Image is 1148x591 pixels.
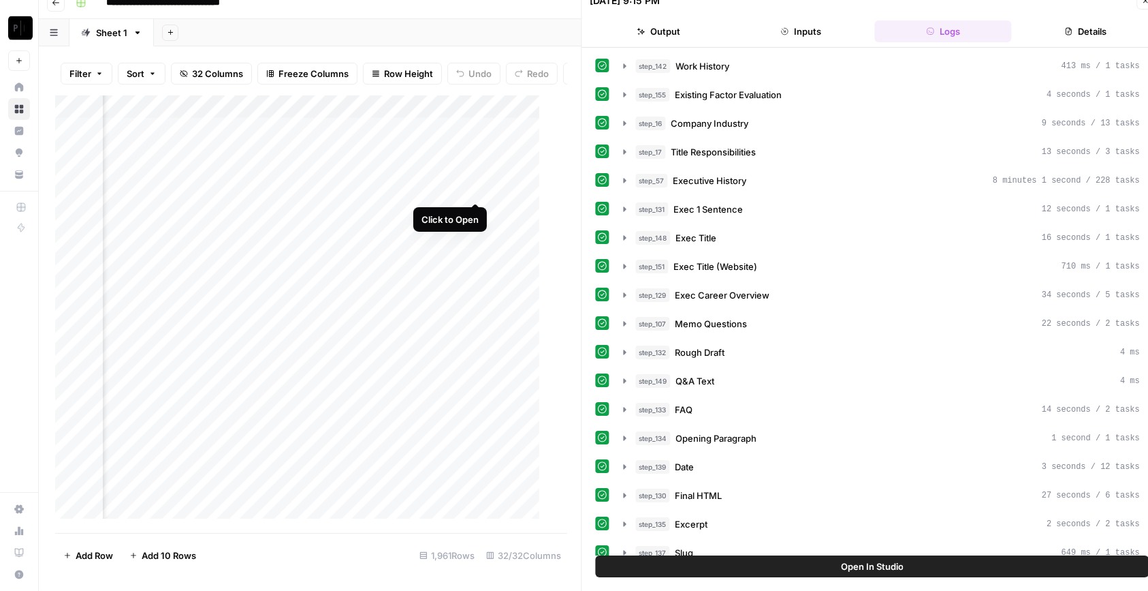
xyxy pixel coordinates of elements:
[676,431,757,445] span: Opening Paragraph
[636,288,670,302] span: step_129
[1062,547,1140,559] span: 649 ms / 1 tasks
[636,117,666,130] span: step_16
[636,517,670,531] span: step_135
[1042,203,1140,215] span: 12 seconds / 1 tasks
[636,202,669,216] span: step_131
[675,403,693,416] span: FAQ
[875,20,1012,42] button: Logs
[414,545,481,566] div: 1,961 Rows
[1042,289,1140,301] span: 34 seconds / 5 tasks
[527,67,549,80] span: Redo
[675,88,782,102] span: Existing Factor Evaluation
[673,174,747,187] span: Executive History
[676,59,730,73] span: Work History
[1047,518,1140,530] span: 2 seconds / 2 tasks
[636,174,668,187] span: step_57
[993,175,1140,187] span: 8 minutes 1 second / 228 tasks
[733,20,870,42] button: Inputs
[636,231,671,245] span: step_148
[8,16,33,40] img: External Partners Logo
[69,19,154,46] a: Sheet 1
[636,374,671,388] span: step_149
[636,460,670,474] span: step_139
[636,260,669,273] span: step_151
[675,460,695,474] span: Date
[8,498,30,520] a: Settings
[675,346,725,359] span: Rough Draft
[8,11,30,45] button: Workspace: External Partners
[590,20,727,42] button: Output
[1120,346,1140,359] span: 4 ms
[8,520,30,542] a: Usage
[8,142,30,164] a: Opportunities
[1042,404,1140,416] span: 14 seconds / 2 tasks
[1042,232,1140,244] span: 16 seconds / 1 tasks
[636,145,666,159] span: step_17
[192,67,243,80] span: 32 Columns
[674,260,758,273] span: Exec Title (Website)
[96,26,127,40] div: Sheet 1
[69,67,91,80] span: Filter
[636,489,670,502] span: step_130
[636,88,670,102] span: step_155
[481,545,567,566] div: 32/32 Columns
[1042,146,1140,158] span: 13 seconds / 3 tasks
[76,549,113,562] span: Add Row
[636,546,670,560] span: step_137
[676,231,717,245] span: Exec Title
[675,517,708,531] span: Excerpt
[675,546,694,560] span: Slug
[8,76,30,98] a: Home
[468,67,492,80] span: Undo
[1042,117,1140,130] span: 9 seconds / 13 tasks
[363,63,442,85] button: Row Height
[1047,89,1140,101] span: 4 seconds / 1 tasks
[8,164,30,185] a: Your Data
[55,545,121,566] button: Add Row
[636,431,671,445] span: step_134
[1051,432,1140,444] span: 1 second / 1 tasks
[171,63,252,85] button: 32 Columns
[1120,375,1140,387] span: 4 ms
[447,63,500,85] button: Undo
[8,120,30,142] a: Insights
[1062,60,1140,72] span: 413 ms / 1 tasks
[506,63,558,85] button: Redo
[636,317,670,331] span: step_107
[8,98,30,120] a: Browse
[121,545,204,566] button: Add 10 Rows
[636,346,670,359] span: step_132
[675,288,770,302] span: Exec Career Overview
[671,145,756,159] span: Title Responsibilities
[671,117,749,130] span: Company Industry
[61,63,112,85] button: Filter
[142,549,196,562] span: Add 10 Rows
[8,564,30,586] button: Help + Support
[636,59,671,73] span: step_142
[8,542,30,564] a: Learning Hub
[1062,260,1140,273] span: 710 ms / 1 tasks
[1042,489,1140,502] span: 27 seconds / 6 tasks
[675,489,722,502] span: Final HTML
[257,63,357,85] button: Freeze Columns
[674,202,744,216] span: Exec 1 Sentence
[118,63,165,85] button: Sort
[676,374,715,388] span: Q&A Text
[278,67,349,80] span: Freeze Columns
[636,403,670,416] span: step_133
[675,317,748,331] span: Memo Questions
[127,67,144,80] span: Sort
[1042,318,1140,330] span: 22 seconds / 2 tasks
[1042,461,1140,473] span: 3 seconds / 12 tasks
[421,213,479,226] div: Click to Open
[841,560,904,573] span: Open In Studio
[384,67,433,80] span: Row Height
